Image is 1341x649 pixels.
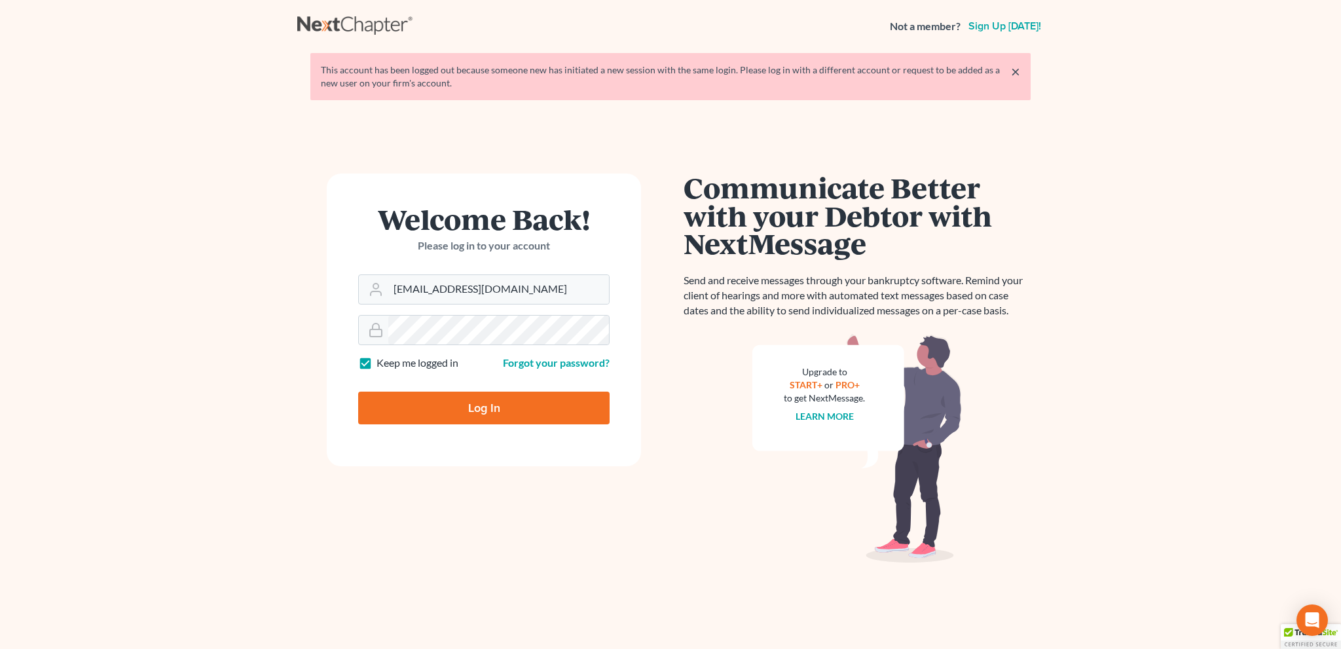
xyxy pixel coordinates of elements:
input: Log In [358,392,610,424]
div: TrustedSite Certified [1281,624,1341,649]
a: × [1011,64,1020,79]
p: Send and receive messages through your bankruptcy software. Remind your client of hearings and mo... [684,273,1031,318]
a: START+ [790,379,822,390]
div: to get NextMessage. [784,392,865,405]
h1: Communicate Better with your Debtor with NextMessage [684,174,1031,257]
a: Forgot your password? [503,356,610,369]
h1: Welcome Back! [358,205,610,233]
label: Keep me logged in [377,356,458,371]
img: nextmessage_bg-59042aed3d76b12b5cd301f8e5b87938c9018125f34e5fa2b7a6b67550977c72.svg [752,334,962,563]
div: Upgrade to [784,365,865,379]
a: Sign up [DATE]! [966,21,1044,31]
a: PRO+ [836,379,860,390]
div: This account has been logged out because someone new has initiated a new session with the same lo... [321,64,1020,90]
input: Email Address [388,275,609,304]
p: Please log in to your account [358,238,610,253]
strong: Not a member? [890,19,961,34]
div: Open Intercom Messenger [1296,604,1328,636]
span: or [824,379,834,390]
a: Learn more [796,411,854,422]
